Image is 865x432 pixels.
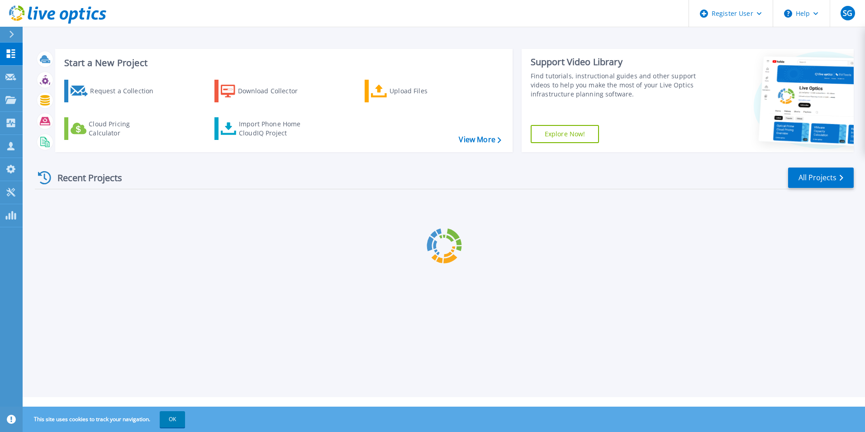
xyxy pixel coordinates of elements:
[843,10,852,17] span: SG
[25,411,185,427] span: This site uses cookies to track your navigation.
[459,135,501,144] a: View More
[64,117,165,140] a: Cloud Pricing Calculator
[35,167,134,189] div: Recent Projects
[90,82,162,100] div: Request a Collection
[238,82,310,100] div: Download Collector
[239,120,309,138] div: Import Phone Home CloudIQ Project
[160,411,185,427] button: OK
[64,58,501,68] h3: Start a New Project
[531,72,700,99] div: Find tutorials, instructional guides and other support videos to help you make the most of your L...
[365,80,466,102] a: Upload Files
[390,82,462,100] div: Upload Files
[214,80,315,102] a: Download Collector
[64,80,165,102] a: Request a Collection
[788,168,854,188] a: All Projects
[531,56,700,68] div: Support Video Library
[531,125,599,143] a: Explore Now!
[89,120,161,138] div: Cloud Pricing Calculator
